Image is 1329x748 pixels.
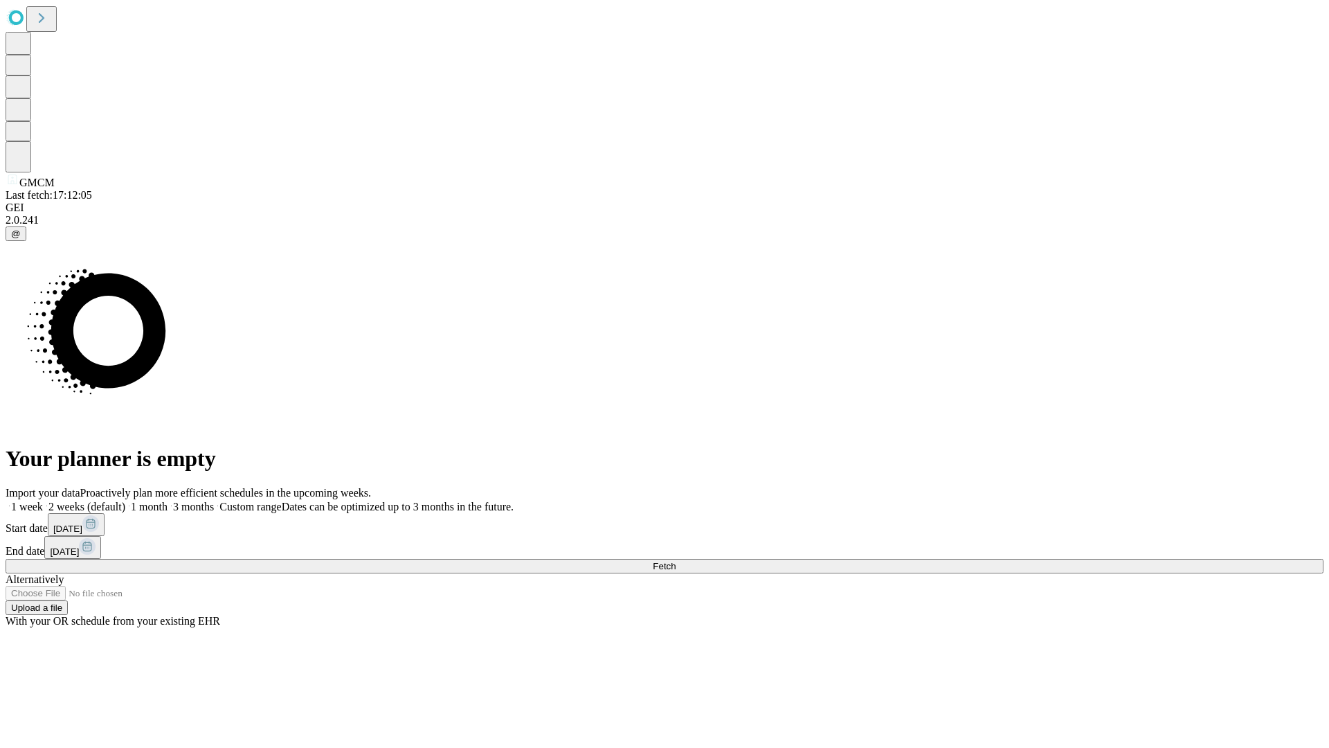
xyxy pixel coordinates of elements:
[653,561,676,571] span: Fetch
[6,536,1323,559] div: End date
[173,501,214,513] span: 3 months
[44,536,101,559] button: [DATE]
[6,189,92,201] span: Last fetch: 17:12:05
[6,513,1323,536] div: Start date
[6,615,220,627] span: With your OR schedule from your existing EHR
[219,501,281,513] span: Custom range
[282,501,514,513] span: Dates can be optimized up to 3 months in the future.
[48,513,105,536] button: [DATE]
[6,202,1323,214] div: GEI
[6,226,26,241] button: @
[131,501,168,513] span: 1 month
[80,487,371,499] span: Proactively plan more efficient schedules in the upcoming weeks.
[19,177,55,188] span: GMCM
[53,524,82,534] span: [DATE]
[6,559,1323,573] button: Fetch
[11,501,43,513] span: 1 week
[50,546,79,557] span: [DATE]
[6,573,64,585] span: Alternatively
[6,214,1323,226] div: 2.0.241
[48,501,125,513] span: 2 weeks (default)
[6,446,1323,472] h1: Your planner is empty
[11,229,21,239] span: @
[6,487,80,499] span: Import your data
[6,600,68,615] button: Upload a file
